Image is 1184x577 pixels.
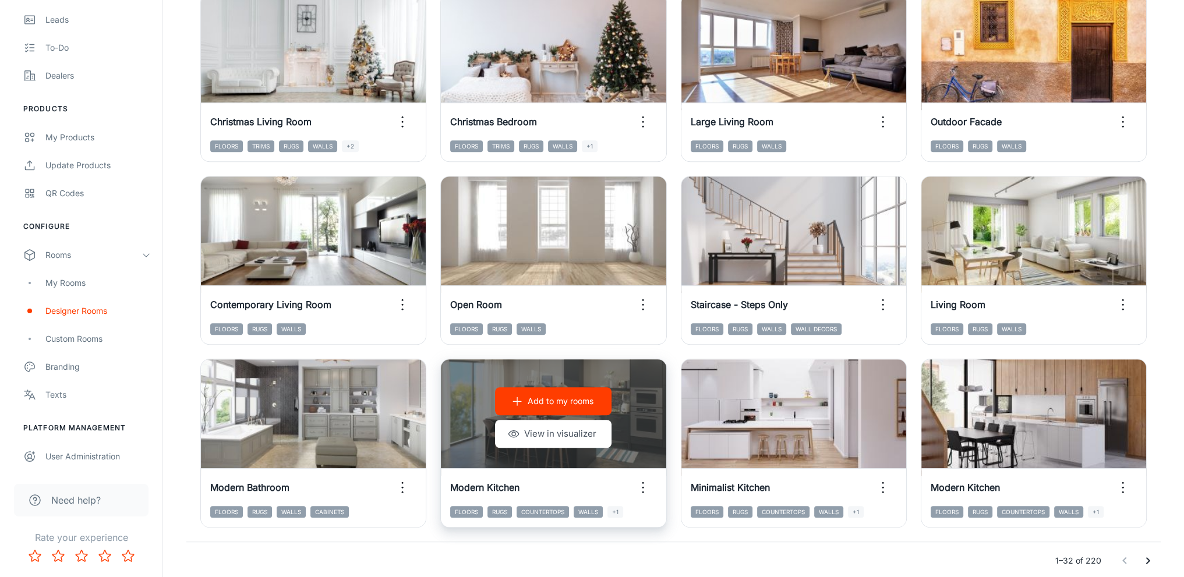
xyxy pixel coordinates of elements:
[931,115,1002,129] h6: Outdoor Facade
[93,544,116,568] button: Rate 4 star
[45,131,151,144] div: My Products
[495,387,612,415] button: Add to my rooms
[277,323,306,335] span: Walls
[116,544,140,568] button: Rate 5 star
[9,530,153,544] p: Rate your experience
[757,506,810,518] span: Countertops
[210,506,243,518] span: Floors
[45,13,151,26] div: Leads
[791,323,842,335] span: Wall Decors
[45,305,151,317] div: Designer Rooms
[210,480,289,494] h6: Modern Bathroom
[45,187,151,200] div: QR Codes
[210,115,312,129] h6: Christmas Living Room
[814,506,843,518] span: Walls
[248,506,272,518] span: Rugs
[848,506,864,518] span: +1
[968,506,992,518] span: Rugs
[210,140,243,152] span: Floors
[487,140,514,152] span: Trims
[210,323,243,335] span: Floors
[931,480,1000,494] h6: Modern Kitchen
[51,493,101,507] span: Need help?
[45,249,142,261] div: Rooms
[757,323,786,335] span: Walls
[45,277,151,289] div: My Rooms
[248,140,274,152] span: Trims
[45,69,151,82] div: Dealers
[45,41,151,54] div: To-do
[1088,506,1104,518] span: +1
[45,159,151,172] div: Update Products
[70,544,93,568] button: Rate 3 star
[450,323,483,335] span: Floors
[1055,554,1101,567] p: 1–32 of 220
[277,506,306,518] span: Walls
[279,140,303,152] span: Rugs
[997,323,1026,335] span: Walls
[931,323,963,335] span: Floors
[450,115,537,129] h6: Christmas Bedroom
[517,506,569,518] span: Countertops
[45,360,151,373] div: Branding
[308,140,337,152] span: Walls
[519,140,543,152] span: Rugs
[691,480,770,494] h6: Minimalist Kitchen
[931,298,985,311] h6: Living Room
[728,140,752,152] span: Rugs
[997,506,1049,518] span: Countertops
[728,506,752,518] span: Rugs
[691,298,788,311] h6: Staircase - Steps Only
[450,140,483,152] span: Floors
[728,323,752,335] span: Rugs
[450,506,483,518] span: Floors
[248,323,272,335] span: Rugs
[691,506,723,518] span: Floors
[691,323,723,335] span: Floors
[45,450,151,463] div: User Administration
[487,506,512,518] span: Rugs
[574,506,603,518] span: Walls
[517,323,546,335] span: Walls
[450,480,519,494] h6: Modern Kitchen
[45,388,151,401] div: Texts
[210,298,331,311] h6: Contemporary Living Room
[1054,506,1083,518] span: Walls
[997,140,1026,152] span: Walls
[528,395,593,408] p: Add to my rooms
[968,323,992,335] span: Rugs
[310,506,349,518] span: Cabinets
[931,140,963,152] span: Floors
[968,140,992,152] span: Rugs
[47,544,70,568] button: Rate 2 star
[342,140,359,152] span: +2
[607,506,623,518] span: +1
[548,140,577,152] span: Walls
[487,323,512,335] span: Rugs
[1136,549,1160,572] button: Go to next page
[495,420,612,448] button: View in visualizer
[931,506,963,518] span: Floors
[757,140,786,152] span: Walls
[582,140,598,152] span: +1
[691,115,773,129] h6: Large Living Room
[45,332,151,345] div: Custom Rooms
[691,140,723,152] span: Floors
[23,544,47,568] button: Rate 1 star
[450,298,502,311] h6: Open Room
